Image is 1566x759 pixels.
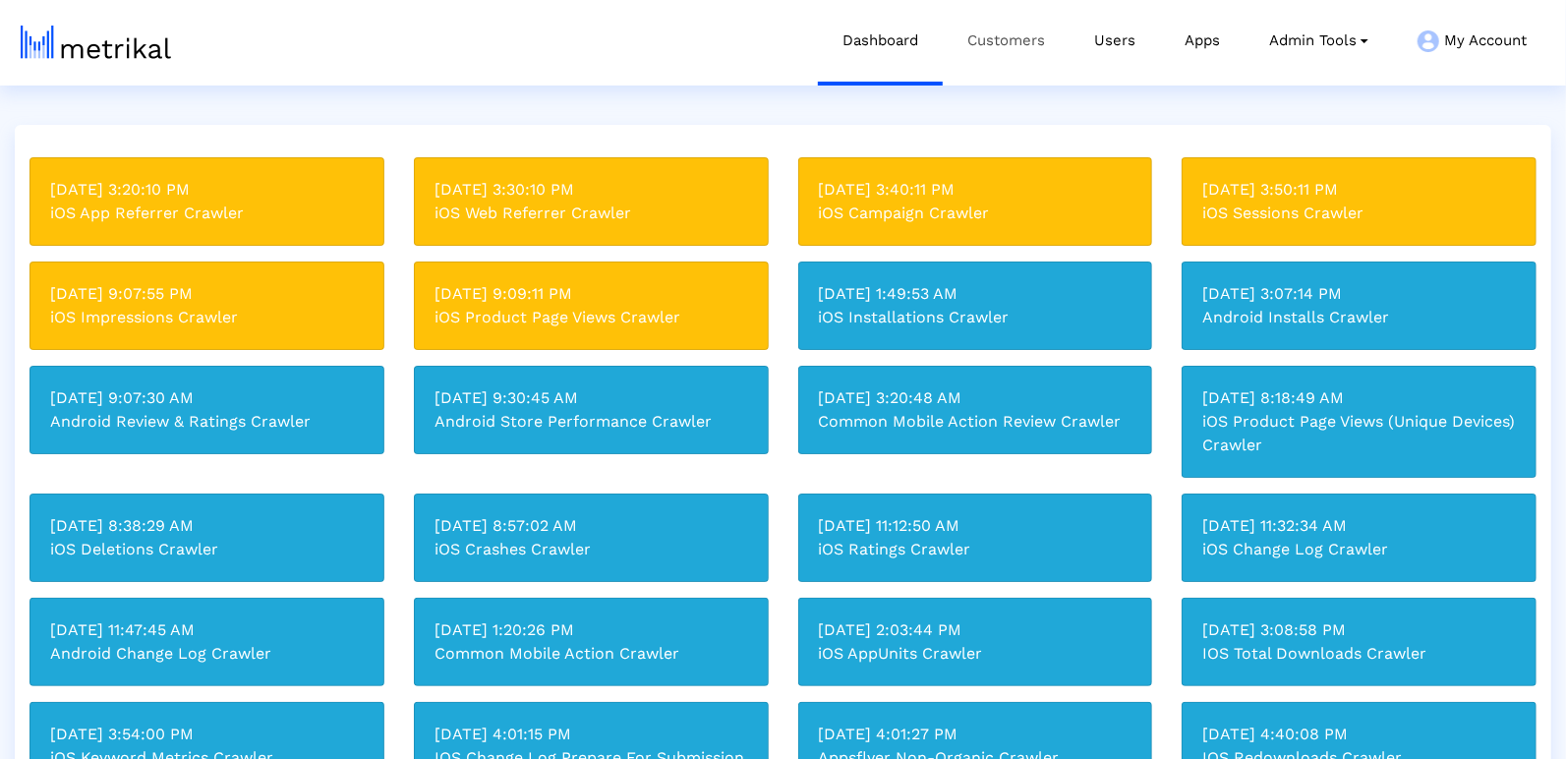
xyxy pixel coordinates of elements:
[50,723,364,746] div: [DATE] 3:54:00 PM
[435,410,748,434] div: Android Store Performance Crawler
[435,618,748,642] div: [DATE] 1:20:26 PM
[1202,306,1516,329] div: Android Installs Crawler
[435,723,748,746] div: [DATE] 4:01:15 PM
[435,642,748,666] div: Common Mobile Action Crawler
[819,723,1132,746] div: [DATE] 4:01:27 PM
[50,642,364,666] div: Android Change Log Crawler
[819,514,1132,538] div: [DATE] 11:12:50 AM
[1202,202,1516,225] div: iOS Sessions Crawler
[435,514,748,538] div: [DATE] 8:57:02 AM
[435,178,748,202] div: [DATE] 3:30:10 PM
[1202,282,1516,306] div: [DATE] 3:07:14 PM
[50,306,364,329] div: iOS Impressions Crawler
[50,178,364,202] div: [DATE] 3:20:10 PM
[50,410,364,434] div: Android Review & Ratings Crawler
[435,386,748,410] div: [DATE] 9:30:45 AM
[1202,642,1516,666] div: IOS Total Downloads Crawler
[819,386,1132,410] div: [DATE] 3:20:48 AM
[819,642,1132,666] div: iOS AppUnits Crawler
[435,306,748,329] div: iOS Product Page Views Crawler
[1202,618,1516,642] div: [DATE] 3:08:58 PM
[50,538,364,561] div: iOS Deletions Crawler
[50,202,364,225] div: iOS App Referrer Crawler
[50,514,364,538] div: [DATE] 8:38:29 AM
[1202,178,1516,202] div: [DATE] 3:50:11 PM
[50,282,364,306] div: [DATE] 9:07:55 PM
[50,618,364,642] div: [DATE] 11:47:45 AM
[435,202,748,225] div: iOS Web Referrer Crawler
[819,538,1132,561] div: iOS Ratings Crawler
[435,538,748,561] div: iOS Crashes Crawler
[1202,386,1516,410] div: [DATE] 8:18:49 AM
[50,386,364,410] div: [DATE] 9:07:30 AM
[1202,514,1516,538] div: [DATE] 11:32:34 AM
[819,282,1132,306] div: [DATE] 1:49:53 AM
[1202,723,1516,746] div: [DATE] 4:40:08 PM
[1202,538,1516,561] div: iOS Change Log Crawler
[819,178,1132,202] div: [DATE] 3:40:11 PM
[21,26,171,59] img: metrical-logo-light.png
[1418,30,1439,52] img: my-account-menu-icon.png
[819,306,1132,329] div: iOS Installations Crawler
[435,282,748,306] div: [DATE] 9:09:11 PM
[819,618,1132,642] div: [DATE] 2:03:44 PM
[819,202,1132,225] div: iOS Campaign Crawler
[1202,410,1516,457] div: iOS Product Page Views (Unique Devices) Crawler
[819,410,1132,434] div: Common Mobile Action Review Crawler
